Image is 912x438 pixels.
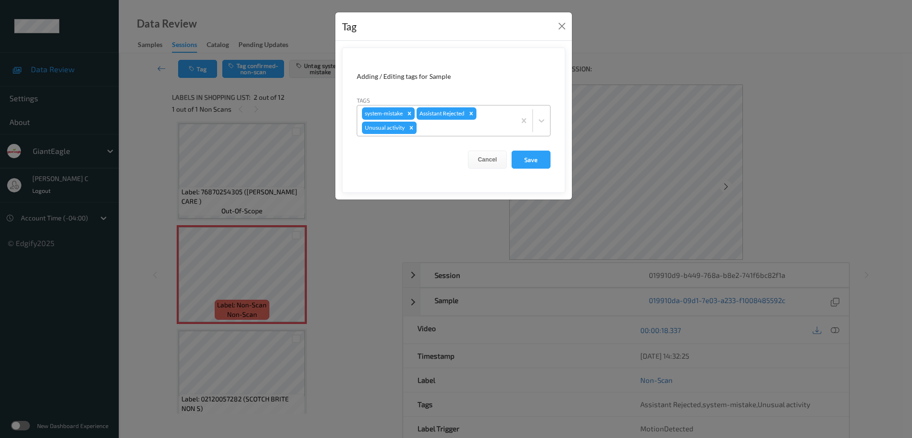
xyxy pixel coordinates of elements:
div: Remove system-mistake [404,107,415,120]
div: system-mistake [362,107,404,120]
button: Save [512,151,551,169]
button: Cancel [468,151,507,169]
div: Remove Unusual activity [406,122,417,134]
div: Assistant Rejected [417,107,466,120]
div: Unusual activity [362,122,406,134]
button: Close [555,19,569,33]
div: Remove Assistant Rejected [466,107,476,120]
div: Tag [342,19,357,34]
div: Adding / Editing tags for Sample [357,72,551,81]
label: Tags [357,96,370,105]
